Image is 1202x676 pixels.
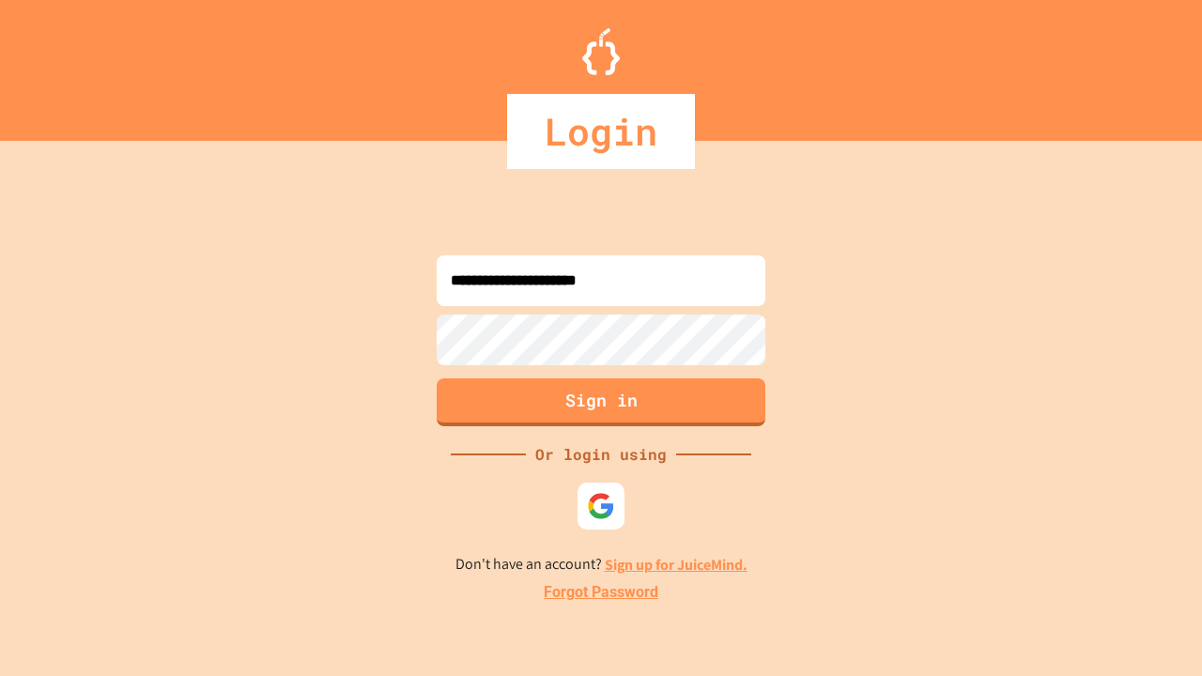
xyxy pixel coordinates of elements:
img: google-icon.svg [587,492,615,520]
div: Login [507,94,695,169]
a: Sign up for JuiceMind. [605,555,747,575]
a: Forgot Password [544,581,658,604]
p: Don't have an account? [455,553,747,576]
iframe: chat widget [1046,519,1183,599]
iframe: chat widget [1123,601,1183,657]
div: Or login using [526,443,676,466]
img: Logo.svg [582,28,620,75]
button: Sign in [437,378,765,426]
